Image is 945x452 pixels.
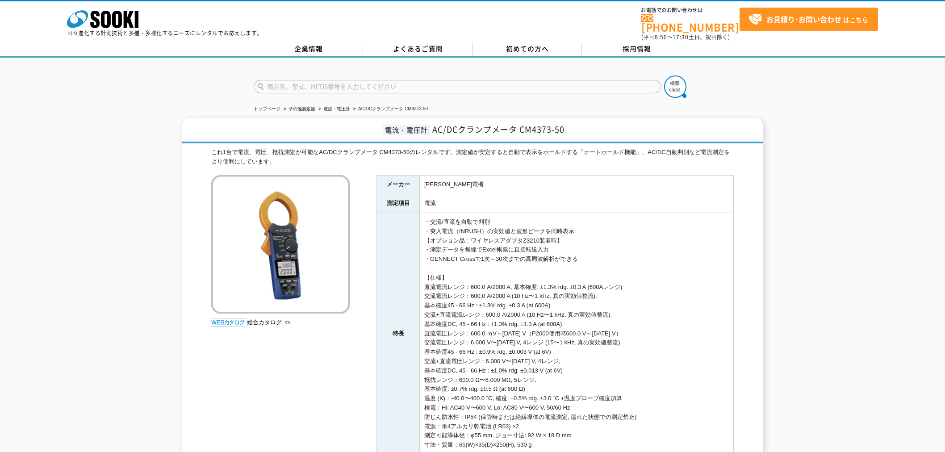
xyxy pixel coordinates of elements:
[363,42,472,56] a: よくあるご質問
[211,175,350,314] img: AC/DCクランプメータ CM4373-50
[254,42,363,56] a: 企業情報
[420,176,734,194] td: [PERSON_NAME]電機
[472,42,582,56] a: 初めての方へ
[641,14,740,32] a: [PHONE_NUMBER]
[211,318,245,327] img: webカタログ
[211,148,734,167] div: これ1台で電流、電圧、抵抗測定が可能なAC/DCクランプメータ CM4373-50のレンタルです。測定値が安定すると自動で表示をホールドする「オートホールド機能」、AC/DC自動判別など電流測定...
[641,8,740,13] span: お電話でのお問い合わせは
[247,319,291,326] a: 総合カタログ
[67,30,263,36] p: 日々進化する計測技術と多種・多様化するニーズにレンタルでお応えします。
[748,13,868,26] span: はこちら
[655,33,667,41] span: 8:50
[641,33,730,41] span: (平日 ～ 土日、祝日除く)
[673,33,689,41] span: 17:30
[254,106,280,111] a: トップページ
[377,176,420,194] th: メーカー
[420,194,734,213] td: 電流
[254,80,661,93] input: 商品名、型式、NETIS番号を入力してください
[377,194,420,213] th: 測定項目
[506,44,549,54] span: 初めての方へ
[289,106,315,111] a: その他測定器
[582,42,691,56] a: 採用情報
[664,75,686,98] img: btn_search.png
[323,106,350,111] a: 電流・電圧計
[351,105,428,114] li: AC/DCクランプメータ CM4373-50
[740,8,878,31] a: お見積り･お問い合わせはこちら
[432,123,564,135] span: AC/DCクランプメータ CM4373-50
[766,14,841,25] strong: お見積り･お問い合わせ
[383,125,430,135] span: 電流・電圧計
